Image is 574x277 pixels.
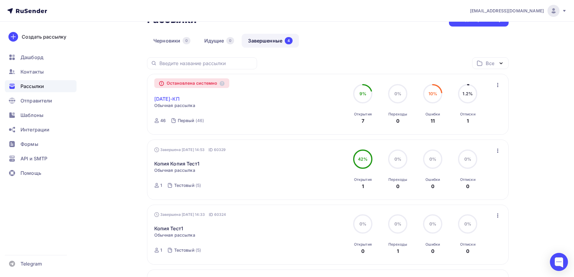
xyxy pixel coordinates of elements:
span: 0% [394,156,401,162]
div: 1 [467,117,469,124]
div: 0 [361,247,365,255]
div: Завершена [DATE] 14:53 [154,147,226,153]
div: 0 [226,37,234,44]
div: Ошибки [425,242,440,247]
a: Дашборд [5,51,77,63]
div: Отписки [460,242,475,247]
span: 0% [429,156,436,162]
span: 0% [394,221,401,226]
div: Открытия [354,177,372,182]
span: Отправители [20,97,52,104]
div: (5) [196,247,201,253]
div: 0 [466,247,469,255]
span: ID [209,212,213,218]
span: Обычная рассылка [154,102,195,109]
input: Введите название рассылки [159,60,253,67]
div: Все [486,60,494,67]
span: Контакты [20,68,44,75]
span: Рассылки [20,83,44,90]
a: Завершенные4 [242,34,299,48]
div: Переходы [388,112,407,117]
div: Отписки [460,177,475,182]
span: 0% [359,221,366,226]
div: 0 [396,117,400,124]
div: 7 [362,117,364,124]
span: 0% [464,156,471,162]
a: Идущие0 [198,34,240,48]
div: Тестовый [174,182,194,188]
div: Создать рассылку [22,33,66,40]
div: 11 [431,117,435,124]
a: Отправители [5,95,77,107]
div: Первый [178,118,194,124]
div: 1 [362,183,364,190]
div: Открытия [354,112,372,117]
a: Первый (46) [177,116,205,125]
a: Черновики0 [147,34,197,48]
div: 0 [183,37,190,44]
span: Шаблоны [20,112,43,119]
div: Ошибки [425,112,440,117]
span: Формы [20,140,38,148]
a: Тестовый (5) [174,245,202,255]
a: [EMAIL_ADDRESS][DOMAIN_NAME] [470,5,567,17]
div: (5) [196,182,201,188]
div: Тестовый [174,247,194,253]
span: Telegram [20,260,42,267]
span: Обычная рассылка [154,232,195,238]
div: Переходы [388,242,407,247]
div: 4 [285,37,293,44]
div: 0 [431,183,434,190]
div: 0 [396,183,400,190]
span: 9% [359,91,366,96]
span: 60329 [214,147,226,153]
div: Отписки [460,112,475,117]
span: 0% [394,91,401,96]
div: 46 [160,118,166,124]
a: Контакты [5,66,77,78]
span: 1.2% [463,91,473,96]
span: Интеграции [20,126,49,133]
span: ID [209,147,213,153]
a: Копия Копия Тест1 [154,160,199,167]
div: Завершена [DATE] 14:33 [154,212,226,218]
a: [DATE]-КП [154,95,180,102]
button: Все [472,57,509,69]
span: 0% [429,221,436,226]
a: Копия Тест1 [154,225,183,232]
span: API и SMTP [20,155,47,162]
span: Помощь [20,169,41,177]
a: Рассылки [5,80,77,92]
span: 42% [358,156,368,162]
a: Тестовый (5) [174,181,202,190]
span: [EMAIL_ADDRESS][DOMAIN_NAME] [470,8,544,14]
span: Дашборд [20,54,43,61]
div: 1 [160,182,162,188]
span: 0% [464,221,471,226]
div: Ошибки [425,177,440,182]
div: 0 [466,183,469,190]
div: Переходы [388,177,407,182]
span: Обычная рассылка [154,167,195,173]
div: Остановлена системно [154,78,230,88]
span: 10% [428,91,437,96]
div: Открытия [354,242,372,247]
span: 60324 [214,212,226,218]
a: Шаблоны [5,109,77,121]
div: 1 [397,247,399,255]
div: 0 [431,247,434,255]
div: 1 [160,247,162,253]
a: Формы [5,138,77,150]
div: (46) [196,118,204,124]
